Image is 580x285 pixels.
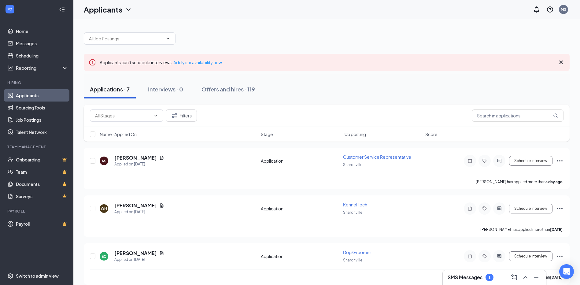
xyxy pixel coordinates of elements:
div: Reporting [16,65,68,71]
div: Offers and hires · 119 [201,85,255,93]
div: 1 [488,275,491,280]
svg: Ellipses [556,157,563,165]
input: Search in applications [472,109,563,122]
a: Home [16,25,68,37]
h1: Applicants [84,4,122,15]
svg: ChevronUp [522,274,529,281]
svg: Minimize [533,274,540,281]
div: EC [102,254,106,259]
svg: Document [159,251,164,256]
svg: Filter [171,112,178,119]
span: Sharonville [343,162,362,167]
div: Application [261,158,339,164]
p: [PERSON_NAME] has applied more than . [476,179,563,184]
div: Applied on [DATE] [114,257,164,263]
span: Sharonville [343,258,362,262]
div: Applications · 7 [90,85,130,93]
a: Add your availability now [173,60,222,65]
div: Applied on [DATE] [114,161,164,167]
svg: Error [89,59,96,66]
h5: [PERSON_NAME] [114,250,157,257]
svg: ActiveChat [496,158,503,163]
svg: Note [466,206,474,211]
button: ChevronUp [520,272,530,282]
span: Name · Applied On [100,131,137,137]
span: Score [425,131,438,137]
div: Payroll [7,209,67,214]
svg: Ellipses [556,253,563,260]
button: ComposeMessage [509,272,519,282]
a: SurveysCrown [16,190,68,202]
svg: ActiveChat [496,254,503,259]
svg: WorkstreamLogo [7,6,13,12]
button: Schedule Interview [509,156,552,166]
span: Dog Groomer [343,250,371,255]
a: Talent Network [16,126,68,138]
input: All Job Postings [89,35,163,42]
svg: MagnifyingGlass [553,113,558,118]
svg: ChevronDown [165,36,170,41]
div: Hiring [7,80,67,85]
svg: Note [466,158,474,163]
span: Customer Service Representative [343,154,411,160]
div: AS [102,158,106,164]
svg: ActiveChat [496,206,503,211]
svg: Cross [557,59,565,66]
button: Filter Filters [166,109,197,122]
h3: SMS Messages [448,274,482,281]
h5: [PERSON_NAME] [114,202,157,209]
button: Schedule Interview [509,204,552,213]
button: Schedule Interview [509,251,552,261]
svg: Document [159,203,164,208]
svg: Tag [481,206,488,211]
b: [DATE] [550,275,563,279]
a: Applicants [16,89,68,102]
div: OH [101,206,107,211]
div: Interviews · 0 [148,85,183,93]
svg: Notifications [533,6,540,13]
span: Job posting [343,131,366,137]
svg: ComposeMessage [511,274,518,281]
svg: Tag [481,254,488,259]
a: Sourcing Tools [16,102,68,114]
p: [PERSON_NAME] has applied more than . [480,227,563,232]
button: Minimize [531,272,541,282]
a: Job Postings [16,114,68,126]
svg: Settings [7,273,13,279]
div: Switch to admin view [16,273,59,279]
a: DocumentsCrown [16,178,68,190]
b: a day ago [545,180,563,184]
svg: ChevronDown [125,6,132,13]
svg: Analysis [7,65,13,71]
a: Scheduling [16,50,68,62]
svg: ChevronDown [153,113,158,118]
input: All Stages [95,112,151,119]
div: Applied on [DATE] [114,209,164,215]
span: Stage [261,131,273,137]
b: [DATE] [550,227,563,232]
svg: Ellipses [556,205,563,212]
svg: Collapse [59,6,65,13]
svg: Tag [481,158,488,163]
a: PayrollCrown [16,218,68,230]
div: Application [261,253,339,259]
div: Team Management [7,144,67,150]
span: Sharonville [343,210,362,215]
svg: Document [159,155,164,160]
h5: [PERSON_NAME] [114,154,157,161]
svg: QuestionInfo [546,6,554,13]
div: Application [261,205,339,212]
svg: Note [466,254,474,259]
span: Kennel Tech [343,202,367,207]
div: Open Intercom Messenger [559,264,574,279]
div: MS [561,7,566,12]
a: OnboardingCrown [16,154,68,166]
span: Applicants can't schedule interviews. [100,60,222,65]
a: TeamCrown [16,166,68,178]
a: Messages [16,37,68,50]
